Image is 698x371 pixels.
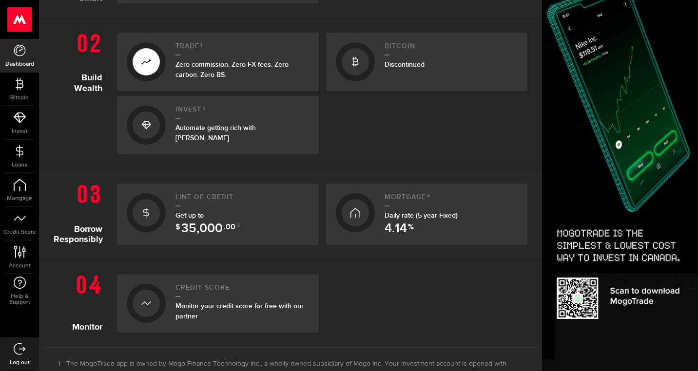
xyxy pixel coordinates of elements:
h2: Bitcoin [385,42,518,56]
span: Get up to [175,211,240,230]
h2: Credit Score [175,284,309,297]
sup: 1 [200,42,203,48]
h2: Trade [175,42,309,56]
sup: 2 [202,106,206,111]
span: Discontinued [385,60,425,69]
h2: Invest [175,106,309,119]
a: Invest2Automate getting rich with [PERSON_NAME] [117,96,319,154]
sup: 4 [427,193,430,199]
span: Monitor your credit score for free with our partner [175,302,304,320]
a: BitcoinDiscontinued [326,33,528,91]
span: $ [175,223,180,235]
sup: 3 [237,223,240,228]
span: 35,000 [181,223,223,235]
h1: Borrow Responsibly [54,179,110,245]
a: Mortgage4Daily rate (5 year Fixed) 4.14 % [326,184,528,245]
span: Automate getting rich with [PERSON_NAME] [175,124,256,142]
h2: Mortgage [385,193,518,206]
a: Trade1Zero commission. Zero FX fees. Zero carbon. Zero BS. [117,33,319,91]
span: .00 [224,223,235,235]
span: 4.14 [385,223,407,235]
span: Daily rate (5 year Fixed) [385,211,458,220]
span: % [408,223,414,235]
a: Credit ScoreMonitor your credit score for free with our partner [117,274,319,333]
h1: Monitor [54,269,110,333]
span: Zero commission. Zero FX fees. Zero carbon. Zero BS. [175,60,289,79]
h1: Build Wealth [54,28,110,154]
a: Line of creditGet up to $ 35,000 .00 3 [117,184,319,245]
h2: Line of credit [175,193,309,206]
